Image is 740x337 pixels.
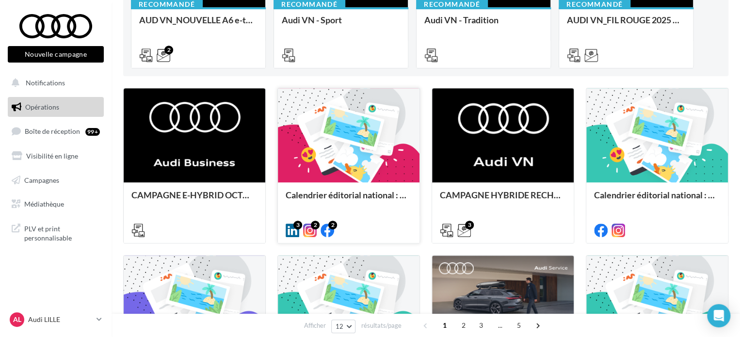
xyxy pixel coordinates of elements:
span: Afficher [304,321,326,330]
div: Open Intercom Messenger [707,304,730,327]
span: PLV et print personnalisable [24,222,100,243]
span: résultats/page [361,321,401,330]
div: 2 [328,221,337,229]
span: 3 [473,318,489,333]
a: Campagnes [6,170,106,191]
div: Calendrier éditorial national : semaine du 15.09 au 21.09 [594,190,720,209]
span: 2 [456,318,471,333]
div: 2 [164,46,173,54]
span: 12 [336,322,344,330]
span: 1 [437,318,452,333]
div: Audi VN - Tradition [424,15,543,34]
button: Notifications [6,73,102,93]
button: Nouvelle campagne [8,46,104,63]
a: AL Audi LILLE [8,310,104,329]
div: AUDI VN_FIL ROUGE 2025 - A1, Q2, Q3, Q5 et Q4 e-tron [567,15,685,34]
span: Visibilité en ligne [26,152,78,160]
div: CAMPAGNE E-HYBRID OCTOBRE B2B [131,190,257,209]
a: PLV et print personnalisable [6,218,106,247]
span: 5 [511,318,527,333]
a: Médiathèque [6,194,106,214]
div: 3 [465,221,474,229]
div: Calendrier éditorial national : semaine du 22.09 au 28.09 [286,190,412,209]
div: AUD VN_NOUVELLE A6 e-tron [139,15,257,34]
button: 12 [331,320,356,333]
span: Boîte de réception [25,127,80,135]
span: Opérations [25,103,59,111]
p: Audi LILLE [28,315,93,324]
span: Notifications [26,79,65,87]
a: Boîte de réception99+ [6,121,106,142]
div: 2 [311,221,320,229]
a: Visibilité en ligne [6,146,106,166]
div: Audi VN - Sport [282,15,400,34]
span: Médiathèque [24,200,64,208]
div: 3 [293,221,302,229]
a: Opérations [6,97,106,117]
div: 99+ [85,128,100,136]
span: ... [492,318,508,333]
span: AL [13,315,21,324]
span: Campagnes [24,176,59,184]
div: CAMPAGNE HYBRIDE RECHARGEABLE [440,190,566,209]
